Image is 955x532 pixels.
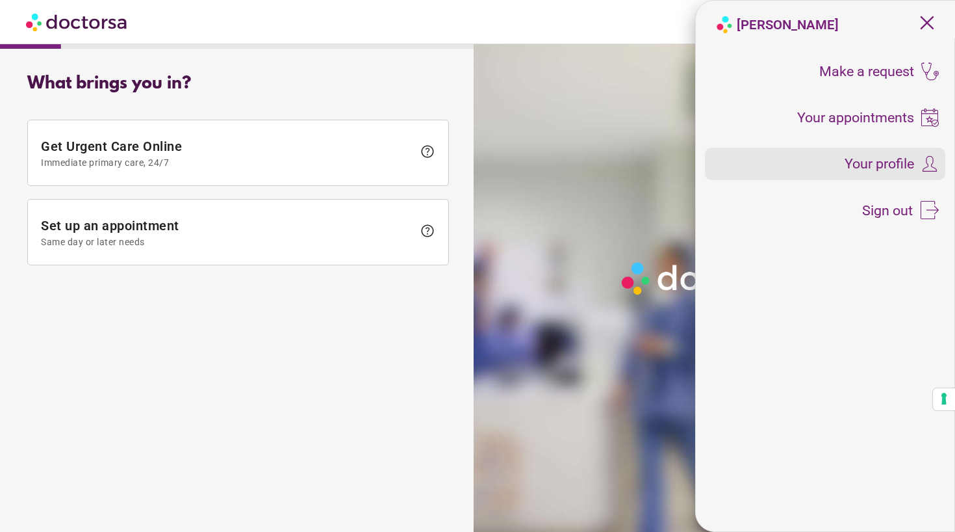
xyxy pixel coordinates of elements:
[41,237,413,247] span: Same day or later needs
[420,144,435,159] span: help
[921,155,939,173] img: icons8-customer-100.png
[921,201,939,219] img: icons8-sign-out-50.png
[845,157,914,171] span: Your profile
[921,62,939,81] img: icons8-stethoscope-100.png
[41,157,413,168] span: Immediate primary care, 24/7
[819,64,914,79] span: Make a request
[737,17,839,33] strong: [PERSON_NAME]
[41,218,413,247] span: Set up an appointment
[797,111,914,125] span: Your appointments
[921,109,939,127] img: icons8-booking-100.png
[715,16,733,34] img: logo-doctorsa-baloon.png
[617,257,808,300] img: Logo-Doctorsa-trans-White-partial-flat.png
[26,7,129,36] img: Doctorsa.com
[933,388,955,410] button: Your consent preferences for tracking technologies
[862,204,913,218] span: Sign out
[41,139,413,168] span: Get Urgent Care Online
[915,10,939,35] span: close
[27,74,449,94] div: What brings you in?
[420,223,435,239] span: help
